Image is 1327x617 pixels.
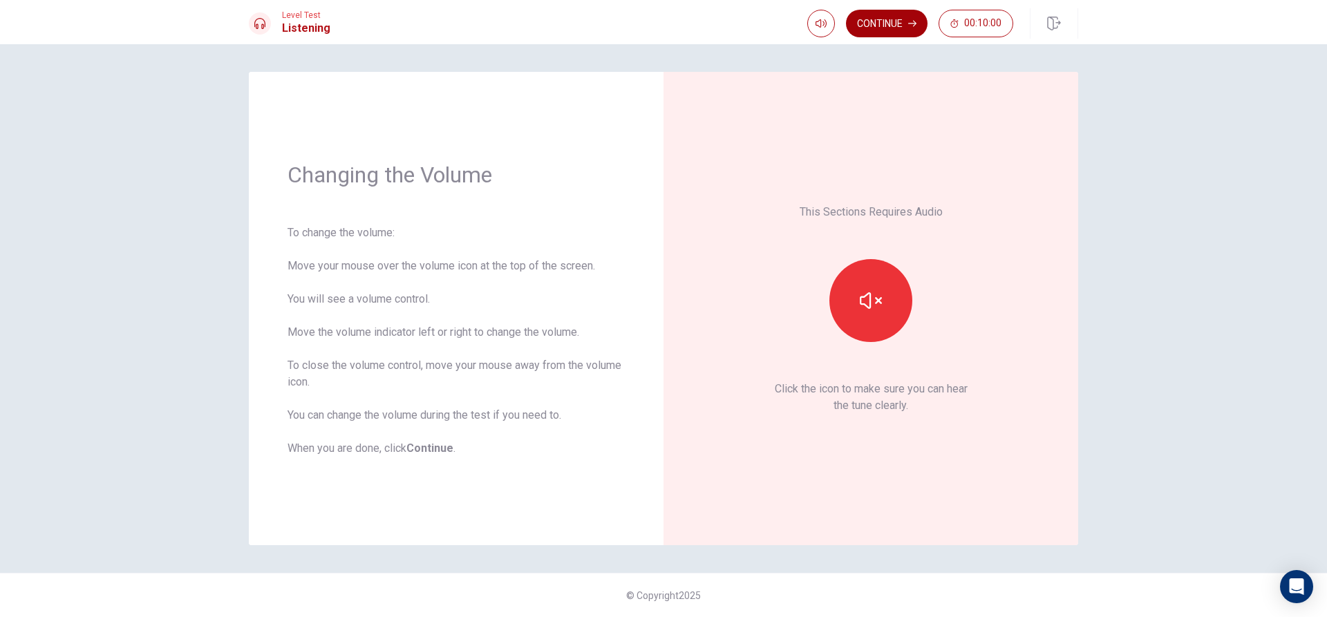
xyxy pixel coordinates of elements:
[800,204,943,220] p: This Sections Requires Audio
[1280,570,1313,603] div: Open Intercom Messenger
[846,10,928,37] button: Continue
[288,225,625,457] div: To change the volume: Move your mouse over the volume icon at the top of the screen. You will see...
[964,18,1001,29] span: 00:10:00
[282,10,330,20] span: Level Test
[288,161,625,189] h1: Changing the Volume
[282,20,330,37] h1: Listening
[406,442,453,455] b: Continue
[775,381,968,414] p: Click the icon to make sure you can hear the tune clearly.
[939,10,1013,37] button: 00:10:00
[626,590,701,601] span: © Copyright 2025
